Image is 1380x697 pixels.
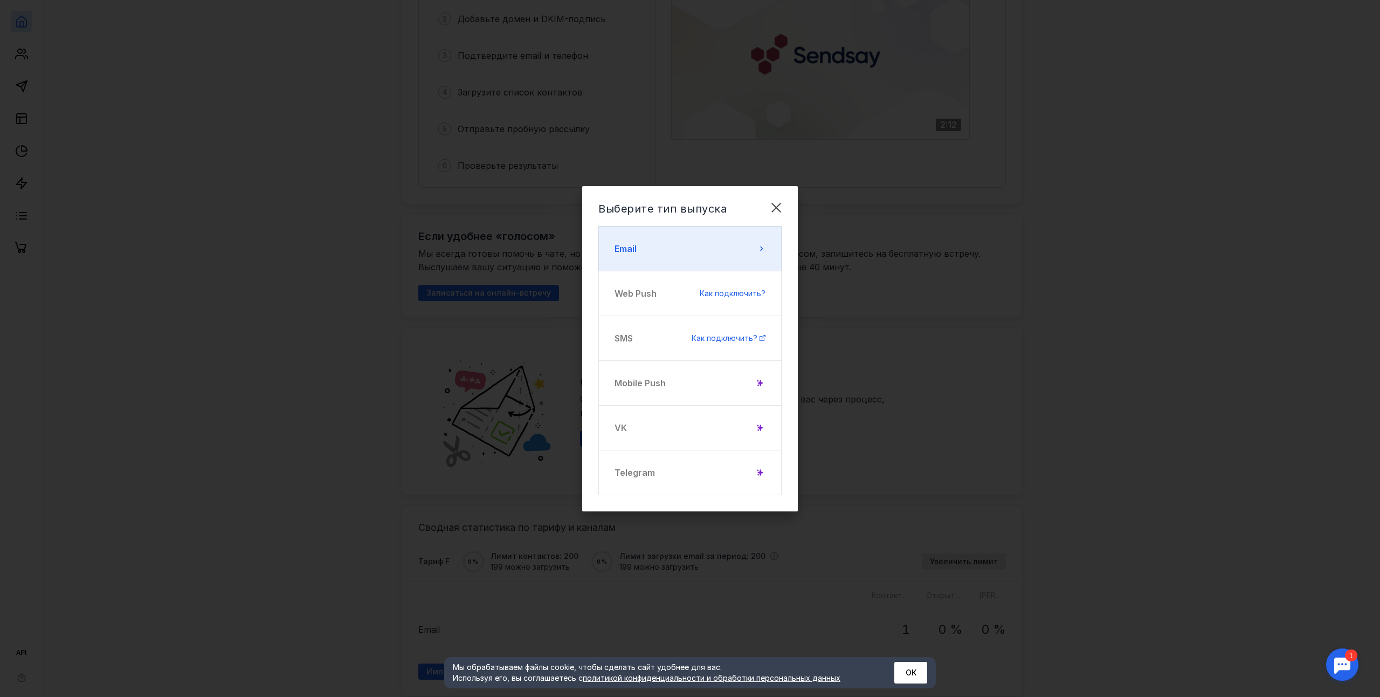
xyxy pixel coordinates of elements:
[598,202,727,215] span: Выберите тип выпуска
[615,242,637,255] span: Email
[700,289,765,298] span: Как подключить?
[453,662,868,684] div: Мы обрабатываем файлы cookie, чтобы сделать сайт удобнее для вас. Используя его, вы соглашаетесь c
[583,673,840,682] a: политикой конфиденциальности и обработки персональных данных
[700,288,765,299] a: Как подключить?
[692,333,765,344] a: Как подключить?
[24,6,37,18] div: 1
[598,226,782,271] button: Email
[894,662,927,684] button: ОК
[692,333,757,343] span: Как подключить?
